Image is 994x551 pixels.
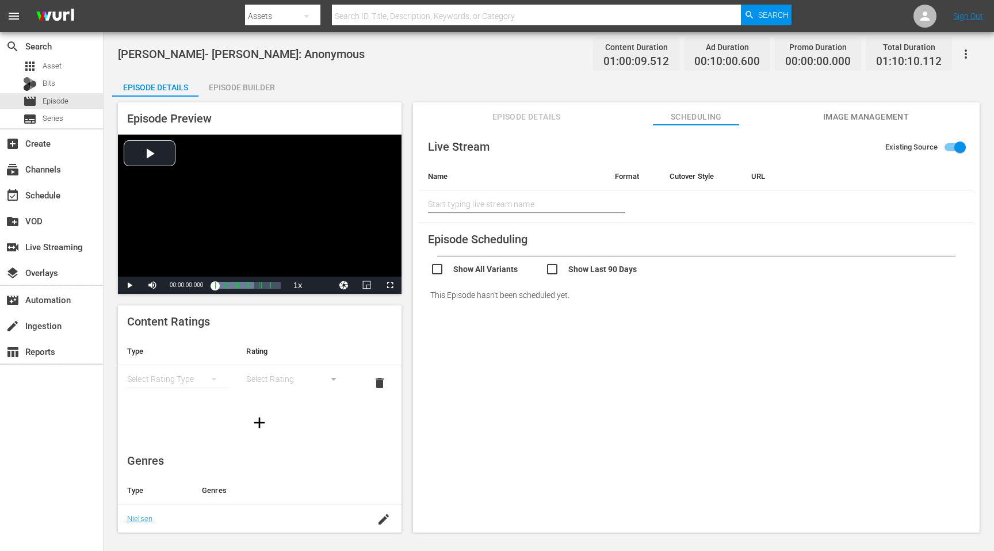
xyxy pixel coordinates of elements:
span: Episode [23,94,37,108]
span: Episode Scheduling [428,232,527,246]
span: Asset [23,59,37,73]
span: Live Stream [428,140,490,154]
span: [PERSON_NAME]- [PERSON_NAME]: Anonymous [118,47,365,61]
th: URL [742,163,955,190]
span: 00:10:00.600 [694,55,760,68]
span: Channels [6,163,20,177]
button: delete [366,369,393,397]
span: Create [6,137,20,151]
button: Mute [141,277,164,294]
span: delete [373,376,387,390]
span: Overlays [6,266,20,280]
span: VOD [6,215,20,228]
div: Total Duration [876,39,942,55]
button: Episode Details [112,74,198,97]
button: Play [118,277,141,294]
span: Episode Preview [127,112,212,125]
span: Search [6,40,20,53]
div: Promo Duration [785,39,851,55]
span: menu [7,9,21,23]
div: Episode Builder [198,74,285,101]
th: Type [118,338,237,365]
span: Content Ratings [127,315,210,328]
span: Episode [43,95,68,107]
span: Schedule [6,189,20,202]
span: Existing Source [885,141,938,153]
th: Name [419,163,606,190]
th: Genres [193,477,366,504]
div: Content Duration [603,39,669,55]
button: Jump To Time [332,277,355,294]
div: Episode Details [112,74,198,101]
span: Asset [43,60,62,72]
div: Bits [23,77,37,91]
span: Genres [127,454,164,468]
span: Image Management [823,110,909,124]
img: ans4CAIJ8jUAAAAAAAAAAAAAAAAAAAAAAAAgQb4GAAAAAAAAAAAAAAAAAAAAAAAAJMjXAAAAAAAAAAAAAAAAAAAAAAAAgAT5G... [28,3,83,30]
span: 01:00:09.512 [603,55,669,68]
span: Scheduling [653,110,739,124]
span: Live Streaming [6,240,20,254]
div: Ad Duration [694,39,760,55]
button: Picture-in-Picture [355,277,379,294]
span: Ingestion [6,319,20,333]
table: simple table [118,338,402,401]
th: Cutover Style [660,163,742,190]
span: Search [758,5,789,25]
span: 00:00:00.000 [170,282,203,288]
button: Search [741,5,792,25]
span: Series [23,112,37,126]
span: 00:00:00.000 [785,55,851,68]
div: This Episode hasn't been scheduled yet. [419,279,974,311]
th: Rating [237,338,356,365]
th: Type [118,477,193,504]
th: Format [606,163,660,190]
div: Video Player [118,135,402,294]
div: Progress Bar [215,282,280,289]
span: Reports [6,345,20,359]
span: 01:10:10.112 [876,55,942,68]
span: Series [43,113,63,124]
span: Episode Details [483,110,569,124]
span: Automation [6,293,20,307]
a: Nielsen [127,514,152,523]
span: Bits [43,78,55,89]
button: Playback Rate [286,277,309,294]
a: Sign Out [953,12,983,21]
button: Episode Builder [198,74,285,97]
button: Fullscreen [379,277,402,294]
